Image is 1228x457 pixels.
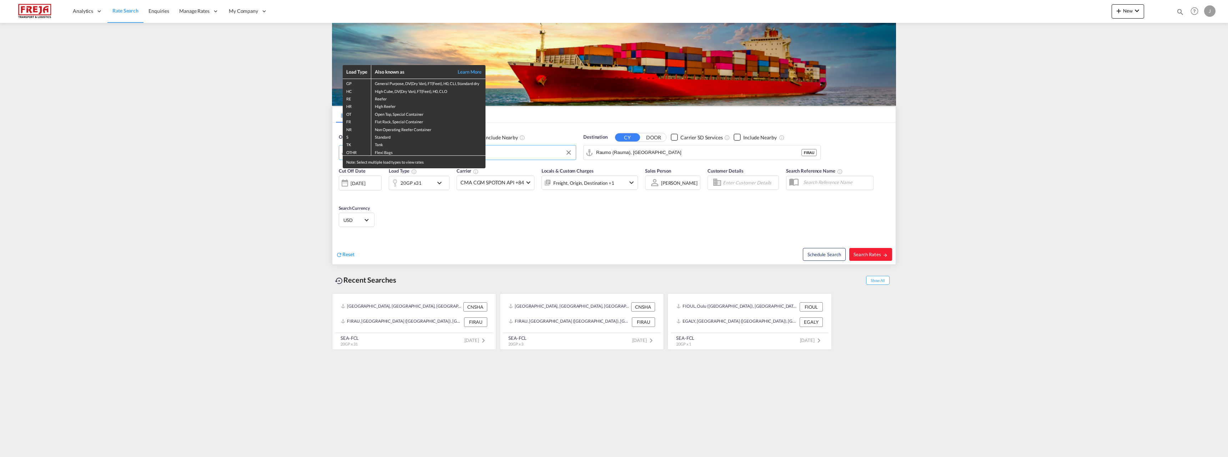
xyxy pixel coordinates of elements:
[371,87,485,94] td: High Cube, DV(Dry Van), FT(Feet), H0, CLO
[371,110,485,117] td: Open Top, Special Container
[371,140,485,148] td: Tank
[343,156,485,168] div: Note: Select multiple load types to view rates
[371,148,485,156] td: Flexi Bags
[371,94,485,102] td: Reefer
[343,102,371,109] td: HR
[371,117,485,125] td: Flat Rack, Special Container
[343,148,371,156] td: OTHR
[343,110,371,117] td: OT
[343,65,371,79] th: Load Type
[371,79,485,87] td: General Purpose, DV(Dry Van), FT(Feet), H0, CLI, Standard dry
[371,125,485,133] td: Non Operating Reefer Container
[343,125,371,133] td: NR
[343,94,371,102] td: RE
[343,117,371,125] td: FR
[343,87,371,94] td: HC
[343,79,371,87] td: GP
[371,102,485,109] td: High Reefer
[343,140,371,148] td: TK
[375,69,450,75] div: Also known as
[343,133,371,140] td: S
[450,69,482,75] a: Learn More
[371,133,485,140] td: Standard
